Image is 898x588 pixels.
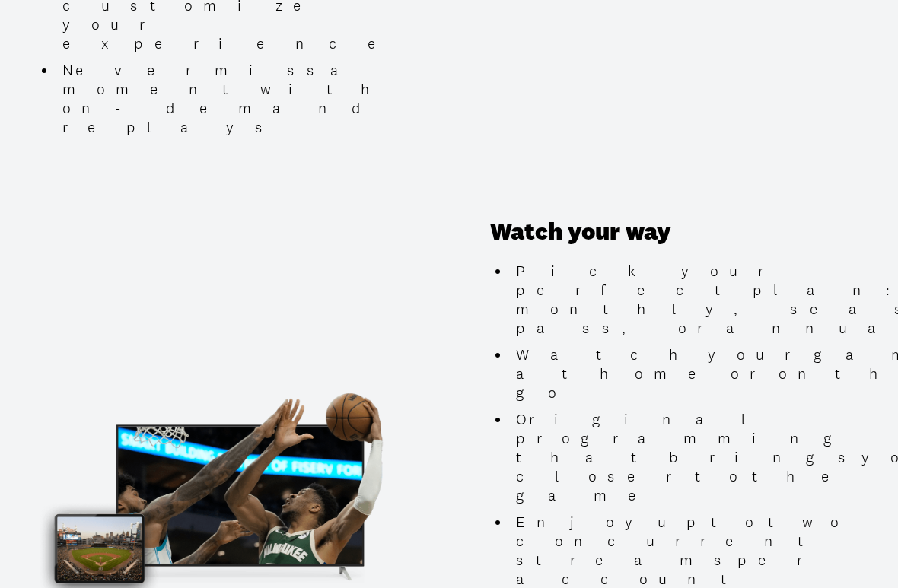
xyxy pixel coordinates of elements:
[56,61,430,137] li: Never miss a moment with on-demand replays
